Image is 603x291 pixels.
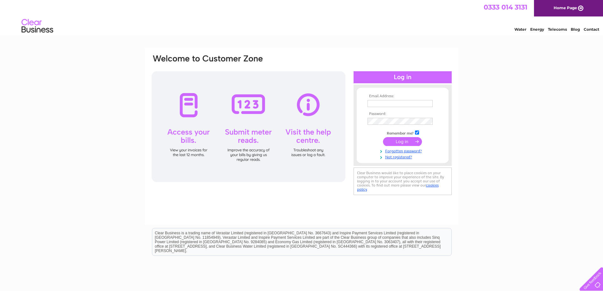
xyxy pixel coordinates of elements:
a: Forgotten password? [367,148,439,154]
a: Telecoms [548,27,567,32]
input: Submit [383,137,422,146]
a: Energy [530,27,544,32]
a: cookies policy [357,183,439,192]
a: Not registered? [367,154,439,160]
a: Contact [584,27,599,32]
img: logo.png [21,16,53,36]
td: Remember me? [366,130,439,136]
a: Blog [571,27,580,32]
div: Clear Business is a trading name of Verastar Limited (registered in [GEOGRAPHIC_DATA] No. 3667643... [152,3,451,31]
a: Water [514,27,526,32]
a: 0333 014 3131 [484,3,527,11]
th: Password: [366,112,439,116]
th: Email Address: [366,94,439,98]
div: Clear Business would like to place cookies on your computer to improve your experience of the sit... [354,168,452,195]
